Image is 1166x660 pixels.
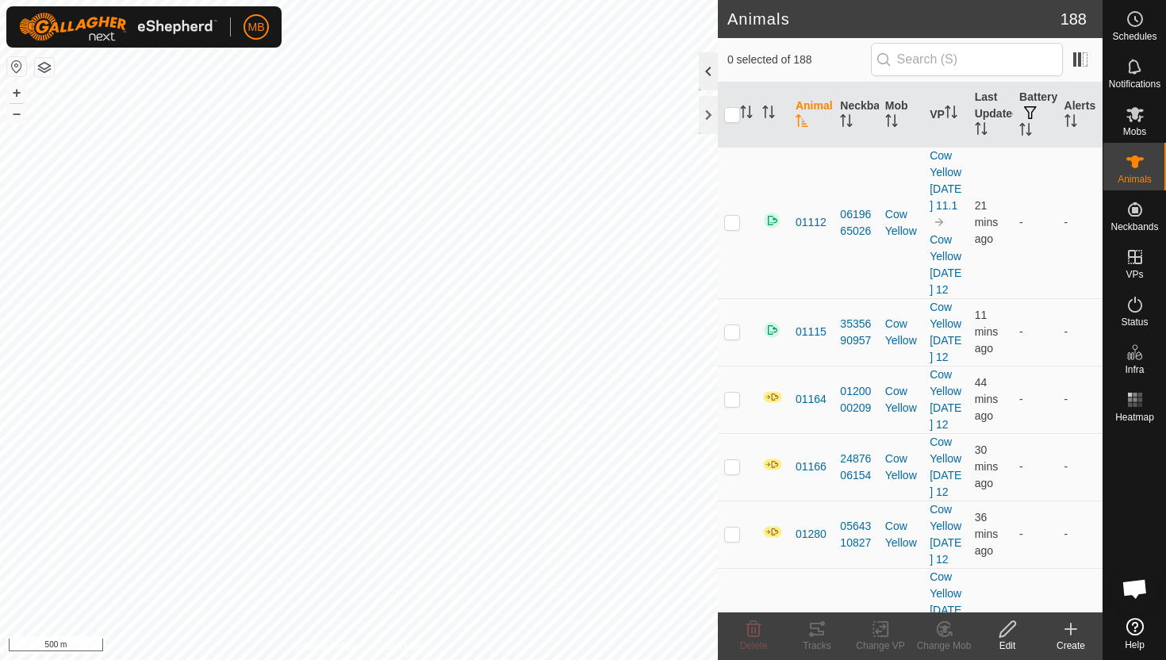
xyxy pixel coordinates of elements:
img: returning on [762,320,781,340]
img: In Progress [762,390,783,404]
div: 0619665026 [840,206,872,240]
p-sorticon: Activate to sort [796,117,808,129]
span: Animals [1118,175,1152,184]
p-sorticon: Activate to sort [740,108,753,121]
img: to [933,216,945,228]
div: Create [1039,639,1103,653]
span: 12 Oct 2025, 5:52 am [975,376,999,422]
button: Reset Map [7,57,26,76]
span: 12 Oct 2025, 6:15 am [975,199,999,245]
div: 0564310827 [840,518,872,551]
span: Status [1121,317,1148,327]
span: 01112 [796,214,827,231]
span: 01115 [796,324,827,340]
th: Battery [1013,82,1057,148]
span: Neckbands [1110,222,1158,232]
button: Map Layers [35,58,54,77]
span: Mobs [1123,127,1146,136]
th: VP [923,82,968,148]
p-sorticon: Activate to sort [945,108,957,121]
div: 3535690957 [840,316,872,349]
a: Privacy Policy [296,639,355,654]
span: 01280 [796,526,827,543]
th: Mob [879,82,923,148]
h2: Animals [727,10,1061,29]
p-sorticon: Activate to sort [975,125,988,137]
span: 12 Oct 2025, 6:25 am [975,309,999,355]
div: Cow Yellow [885,518,917,551]
td: - [1013,298,1057,366]
div: Cow Yellow [885,206,917,240]
div: Change Mob [912,639,976,653]
span: 12 Oct 2025, 6:06 am [975,443,999,489]
th: Last Updated [968,82,1013,148]
a: Cow Yellow [DATE] 12 [930,368,961,431]
input: Search (S) [871,43,1063,76]
td: - [1013,433,1057,501]
img: returning on [762,211,781,230]
td: - [1013,147,1057,298]
a: Cow Yellow [DATE] 11.1 [930,570,961,633]
td: - [1013,501,1057,568]
span: Delete [740,640,768,651]
span: 01164 [796,391,827,408]
td: - [1058,501,1103,568]
div: Change VP [849,639,912,653]
p-sorticon: Activate to sort [840,117,853,129]
td: - [1058,147,1103,298]
span: 188 [1061,7,1087,31]
div: Cow Yellow [885,383,917,416]
div: Cow Yellow [885,316,917,349]
p-sorticon: Activate to sort [1019,125,1032,138]
span: 0 selected of 188 [727,52,871,68]
span: Heatmap [1115,412,1154,422]
td: - [1058,433,1103,501]
p-sorticon: Activate to sort [885,117,898,129]
span: MB [248,19,265,36]
td: - [1058,366,1103,433]
span: Notifications [1109,79,1160,89]
td: - [1013,366,1057,433]
span: Schedules [1112,32,1156,41]
img: In Progress [762,525,783,539]
div: 2487606154 [840,451,872,484]
th: Alerts [1058,82,1103,148]
a: Contact Us [374,639,421,654]
a: Cow Yellow [DATE] 12 [930,233,961,296]
div: 0120000209 [840,383,872,416]
img: Gallagher Logo [19,13,217,41]
span: 01166 [796,459,827,475]
a: Cow Yellow [DATE] 12 [930,436,961,498]
span: Help [1125,640,1145,650]
a: Cow Yellow [DATE] 12 [930,503,961,566]
a: Cow Yellow [DATE] 12 [930,301,961,363]
span: 12 Oct 2025, 6:00 am [975,511,999,557]
button: – [7,104,26,123]
span: Infra [1125,365,1144,374]
a: Cow Yellow [DATE] 11.1 [930,149,961,212]
div: Edit [976,639,1039,653]
div: Tracks [785,639,849,653]
img: In Progress [762,458,783,471]
p-sorticon: Activate to sort [762,108,775,121]
th: Neckband [834,82,878,148]
button: + [7,83,26,102]
a: Help [1103,612,1166,656]
div: Cow Yellow [885,451,917,484]
th: Animal [789,82,834,148]
td: - [1058,298,1103,366]
span: VPs [1126,270,1143,279]
p-sorticon: Activate to sort [1064,117,1077,129]
div: Open chat [1111,565,1159,612]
